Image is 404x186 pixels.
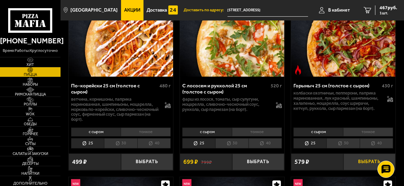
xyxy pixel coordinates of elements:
li: с сыром [71,128,121,137]
span: 1 шт. [380,11,397,15]
li: 40 [360,138,393,148]
s: 799 ₽ [201,159,212,165]
span: 579 ₽ [294,159,309,165]
span: Акции [124,8,140,13]
div: С лососем и рукколой 25 см (толстое с сыром) [182,83,269,95]
li: 25 [182,138,215,148]
span: 520 г [271,83,282,89]
img: Острое блюдо [293,65,303,75]
li: с сыром [293,128,343,137]
li: 25 [293,138,326,148]
span: 699 ₽ [183,159,198,165]
li: 40 [137,138,171,148]
p: колбаски Охотничьи, пепперони, паприка маринованная, лук красный, шампиньоны, халапеньо, моцарелл... [293,91,383,111]
li: 30 [104,138,137,148]
li: тонкое [121,128,171,137]
span: Доставка [147,8,167,13]
li: 30 [326,138,359,148]
li: 40 [249,138,282,148]
li: 25 [71,138,104,148]
span: 467 руб. [380,5,397,10]
p: ветчина, корнишоны, паприка маринованная, шампиньоны, моцарелла, морковь по-корейски, сливочно-че... [71,97,161,122]
span: 430 г [382,83,393,89]
button: Выбрать [343,154,395,170]
div: Горыныч 25 см (толстое с сыром) [293,83,380,89]
li: тонкое [232,128,282,137]
p: фарш из лосося, томаты, сыр сулугуни, моцарелла, сливочно-чесночный соус, руккола, сыр пармезан (... [182,97,272,112]
div: По-корейски 25 см (толстое с сыром) [71,83,158,95]
button: Выбрать [232,154,284,170]
span: В кабинет [328,8,350,13]
span: [GEOGRAPHIC_DATA] [70,8,118,13]
input: Ваш адрес доставки [228,4,308,17]
li: тонкое [343,128,393,137]
span: Софийская улица, 23к2 [228,4,308,17]
span: 499 ₽ [72,159,87,165]
li: 30 [215,138,248,148]
img: 15daf4d41897b9f0e9f617042186c801.svg [168,5,178,15]
li: с сыром [182,128,232,137]
span: 480 г [159,83,171,89]
button: Выбрать [121,154,173,170]
span: Доставить по адресу: [184,8,228,12]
